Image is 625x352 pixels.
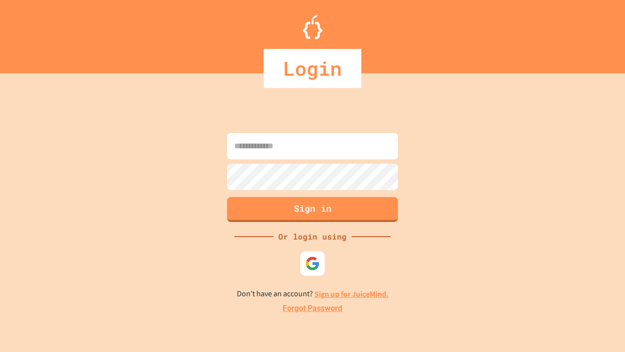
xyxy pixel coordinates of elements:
[237,288,389,300] p: Don't have an account?
[227,197,398,222] button: Sign in
[303,15,322,39] img: Logo.svg
[264,49,361,88] div: Login
[314,289,389,299] a: Sign up for JuiceMind.
[283,303,342,314] a: Forgot Password
[305,256,320,271] img: google-icon.svg
[273,231,352,242] div: Or login using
